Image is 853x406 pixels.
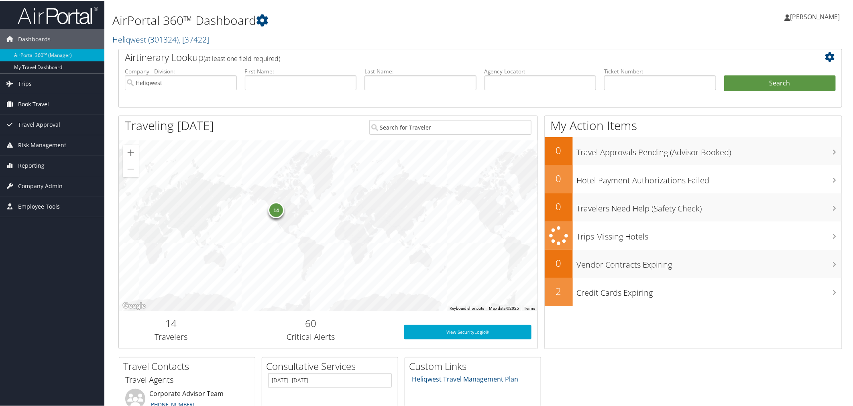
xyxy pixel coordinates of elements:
button: Zoom out [123,160,139,177]
h2: 2 [545,284,573,297]
h2: Airtinerary Lookup [125,50,776,63]
h3: Travelers [125,331,218,342]
h3: Travel Agents [125,374,249,385]
span: Map data ©2025 [489,305,519,310]
h3: Travel Approvals Pending (Advisor Booked) [577,142,842,157]
a: Heliqwest [112,33,209,44]
div: 14 [268,201,284,217]
span: Book Travel [18,93,49,114]
h1: My Action Items [545,116,842,133]
h3: Vendor Contracts Expiring [577,254,842,270]
h2: 0 [545,256,573,269]
label: First Name: [245,67,357,75]
span: Company Admin [18,175,63,195]
a: Trips Missing Hotels [545,221,842,249]
a: 0Hotel Payment Authorizations Failed [545,164,842,193]
span: Risk Management [18,134,66,154]
span: ( 301324 ) [148,33,179,44]
img: Google [121,300,147,311]
label: Company - Division: [125,67,237,75]
h1: Traveling [DATE] [125,116,214,133]
span: , [ 37422 ] [179,33,209,44]
h2: Consultative Services [266,359,398,372]
input: Search for Traveler [369,119,532,134]
a: Open this area in Google Maps (opens a new window) [121,300,147,311]
h2: 0 [545,199,573,213]
label: Last Name: [364,67,476,75]
a: Heliqwest Travel Management Plan [412,374,519,383]
span: [PERSON_NAME] [790,12,840,20]
h3: Travelers Need Help (Safety Check) [577,198,842,213]
a: View SecurityLogic® [404,324,532,339]
button: Search [724,75,836,91]
a: 0Travel Approvals Pending (Advisor Booked) [545,136,842,164]
label: Ticket Number: [604,67,716,75]
span: Dashboards [18,28,51,49]
h2: 0 [545,143,573,156]
a: Terms (opens in new tab) [524,305,535,310]
h2: Travel Contacts [123,359,255,372]
span: Employee Tools [18,196,60,216]
h3: Critical Alerts [230,331,392,342]
span: Reporting [18,155,45,175]
h2: 14 [125,316,218,329]
a: 0Vendor Contracts Expiring [545,249,842,277]
h2: 0 [545,171,573,185]
h3: Credit Cards Expiring [577,282,842,298]
a: [PERSON_NAME] [785,4,848,28]
button: Zoom in [123,144,139,160]
label: Agency Locator: [485,67,596,75]
span: Travel Approval [18,114,60,134]
img: airportal-logo.png [18,5,98,24]
h3: Hotel Payment Authorizations Failed [577,170,842,185]
button: Keyboard shortcuts [450,305,484,311]
h3: Trips Missing Hotels [577,226,842,242]
a: 2Credit Cards Expiring [545,277,842,305]
h2: 60 [230,316,392,329]
a: 0Travelers Need Help (Safety Check) [545,193,842,221]
span: (at least one field required) [204,53,280,62]
h2: Custom Links [409,359,541,372]
h1: AirPortal 360™ Dashboard [112,11,603,28]
span: Trips [18,73,32,93]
